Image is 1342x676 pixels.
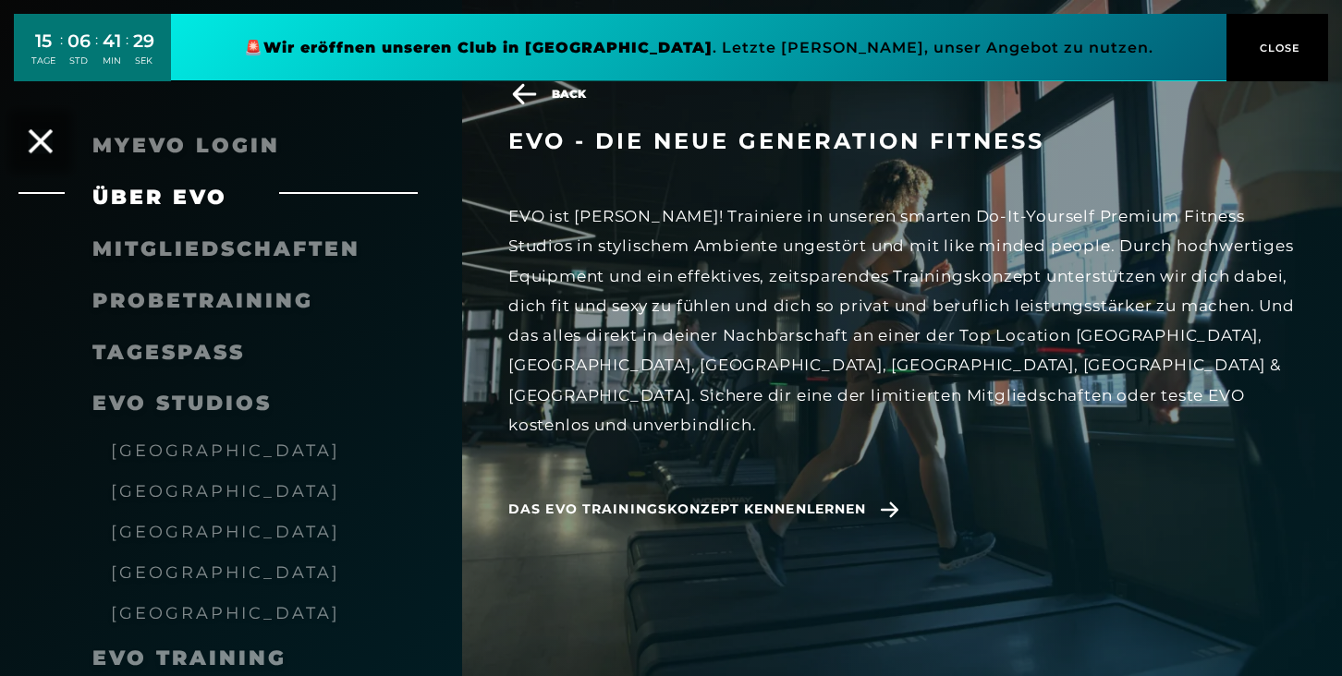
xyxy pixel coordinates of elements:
span: CLOSE [1255,40,1300,56]
div: 41 [103,28,121,54]
div: TAGE [31,54,55,67]
button: CLOSE [1226,14,1328,81]
div: 15 [31,28,55,54]
div: : [95,30,98,78]
div: 29 [133,28,154,54]
div: 06 [67,28,91,54]
div: : [60,30,63,78]
div: STD [67,54,91,67]
div: MIN [103,54,121,67]
h3: EVO - die neue Generation Fitness [508,127,1296,155]
a: MyEVO Login [92,133,280,158]
div: : [126,30,128,78]
div: SEK [133,54,154,67]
